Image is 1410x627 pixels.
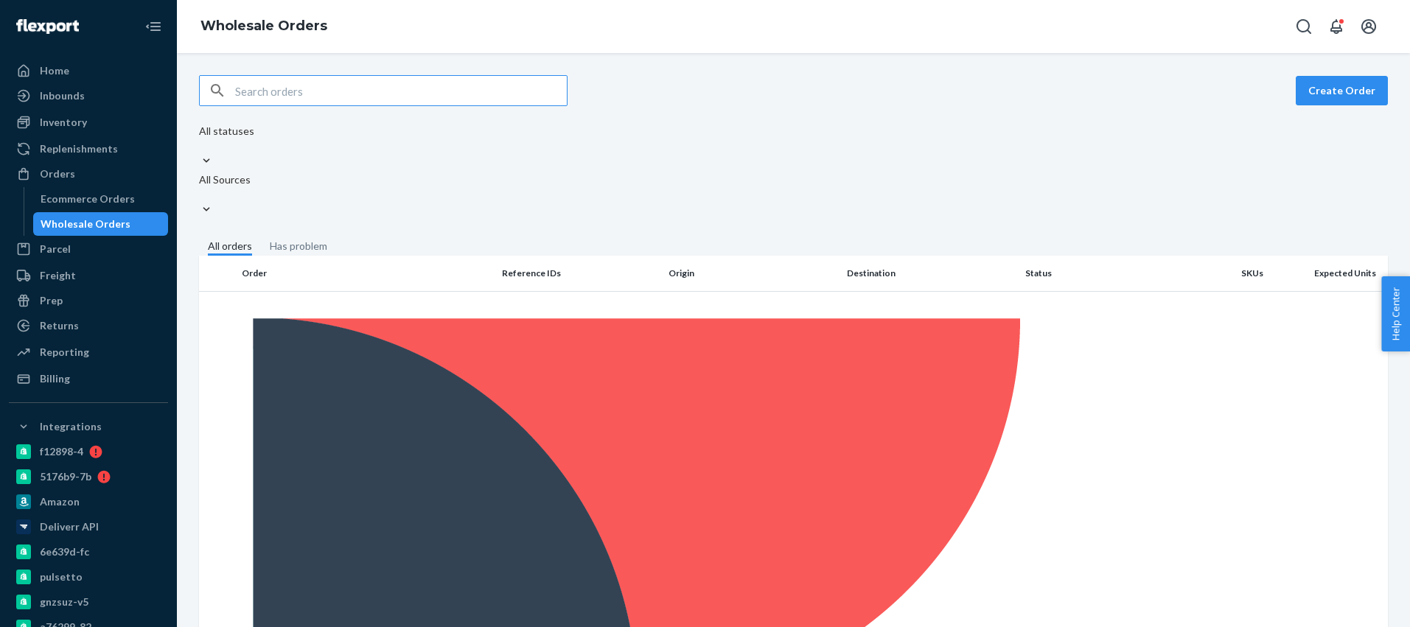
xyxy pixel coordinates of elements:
[40,371,70,386] div: Billing
[41,192,135,206] div: Ecommerce Orders
[9,540,168,564] a: 6e639d-fc
[9,490,168,514] a: Amazon
[841,256,1019,291] th: Destination
[1354,12,1383,41] button: Open account menu
[9,84,168,108] a: Inbounds
[9,111,168,134] a: Inventory
[40,345,89,360] div: Reporting
[40,115,87,130] div: Inventory
[199,124,254,139] div: All statuses
[40,141,118,156] div: Replenishments
[40,494,80,509] div: Amazon
[40,595,88,609] div: gnzsuz-v5
[235,76,567,105] input: Search orders
[1381,276,1410,351] button: Help Center
[1019,256,1186,291] th: Status
[9,440,168,463] a: f12898-4
[40,544,89,559] div: 6e639d-fc
[40,519,99,534] div: Deliverr API
[208,239,252,256] div: All orders
[270,239,327,253] div: Has problem
[200,18,327,34] a: Wholesale Orders
[9,367,168,390] a: Billing
[40,318,79,333] div: Returns
[40,167,75,181] div: Orders
[9,590,168,614] a: gnzsuz-v5
[40,242,71,256] div: Parcel
[9,264,168,287] a: Freight
[9,415,168,438] button: Integrations
[40,444,83,459] div: f12898-4
[9,59,168,83] a: Home
[9,237,168,261] a: Parcel
[9,289,168,312] a: Prep
[40,419,102,434] div: Integrations
[199,187,200,202] input: All Sources
[40,570,83,584] div: pulsetto
[1269,256,1388,291] th: Expected Units
[199,172,251,187] div: All Sources
[33,212,169,236] a: Wholesale Orders
[33,187,169,211] a: Ecommerce Orders
[199,139,200,153] input: All statuses
[1186,256,1269,291] th: SKUs
[9,137,168,161] a: Replenishments
[41,217,130,231] div: Wholesale Orders
[9,465,168,488] a: 5176b9-7b
[9,314,168,337] a: Returns
[1289,12,1319,41] button: Open Search Box
[663,256,841,291] th: Origin
[1296,76,1388,105] button: Create Order
[40,88,85,103] div: Inbounds
[236,256,496,291] th: Order
[40,293,63,308] div: Prep
[40,268,76,283] div: Freight
[9,340,168,364] a: Reporting
[40,63,69,78] div: Home
[189,5,339,48] ol: breadcrumbs
[40,469,91,484] div: 5176b9-7b
[16,19,79,34] img: Flexport logo
[9,162,168,186] a: Orders
[139,12,168,41] button: Close Navigation
[496,256,663,291] th: Reference IDs
[9,515,168,539] a: Deliverr API
[9,565,168,589] a: pulsetto
[1322,12,1351,41] button: Open notifications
